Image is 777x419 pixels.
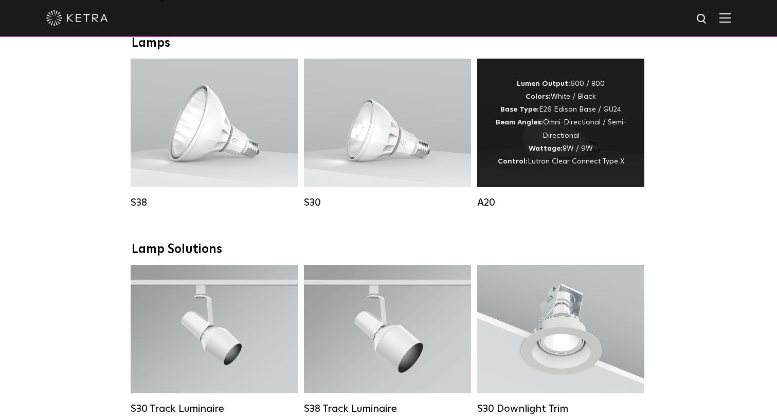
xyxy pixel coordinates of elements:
div: S38 Track Luminaire [304,403,471,415]
div: S30 Track Luminaire [131,403,298,415]
a: A20 Lumen Output:600 / 800Colors:White / BlackBase Type:E26 Edison Base / GU24Beam Angles:Omni-Di... [477,59,644,208]
strong: Wattage: [529,145,563,152]
a: S30 Downlight Trim S30 Downlight Trim [477,265,644,414]
img: Hamburger%20Nav.svg [719,13,731,23]
strong: Control: [498,158,528,165]
span: Lutron Clear Connect Type X [528,158,624,165]
strong: Beam Angles: [496,119,543,126]
a: S38 Lumen Output:1100Colors:White / BlackBase Type:E26 Edison Base / GU24Beam Angles:10° / 25° / ... [131,59,298,208]
a: S38 Track Luminaire Lumen Output:1100Colors:White / BlackBeam Angles:10° / 25° / 40° / 60°Wattage... [304,265,471,414]
img: search icon [696,13,709,26]
div: Lamp Solutions [132,242,646,257]
div: S30 [304,196,471,209]
div: 600 / 800 White / Black E26 Edison Base / GU24 Omni-Directional / Semi-Directional 8W / 9W [493,78,629,168]
div: A20 [477,196,644,209]
div: S38 [131,196,298,209]
div: Lamps [132,36,646,51]
a: S30 Lumen Output:1100Colors:White / BlackBase Type:E26 Edison Base / GU24Beam Angles:15° / 25° / ... [304,59,471,208]
strong: Colors: [526,93,551,100]
strong: Lumen Output: [517,80,570,87]
img: ketra-logo-2019-white [46,10,108,26]
a: S30 Track Luminaire Lumen Output:1100Colors:White / BlackBeam Angles:15° / 25° / 40° / 60° / 90°W... [131,265,298,414]
strong: Base Type: [500,106,539,113]
div: S30 Downlight Trim [477,403,644,415]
